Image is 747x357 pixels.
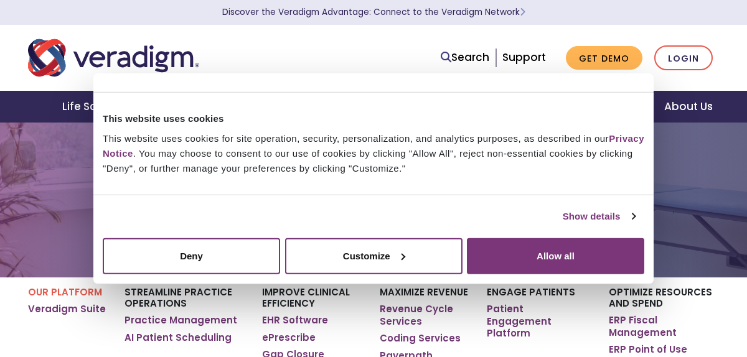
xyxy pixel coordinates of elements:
[487,303,590,340] a: Patient Engagement Platform
[262,331,316,344] a: ePrescribe
[441,49,489,66] a: Search
[609,343,687,356] a: ERP Point of Use
[520,6,525,18] span: Learn More
[285,238,463,274] button: Customize
[649,91,728,123] a: About Us
[654,45,713,71] a: Login
[28,37,199,78] img: Veradigm logo
[103,131,644,175] div: This website uses cookies for site operation, security, personalization, and analytics purposes, ...
[103,238,280,274] button: Deny
[262,314,328,327] a: EHR Software
[609,314,719,338] a: ERP Fiscal Management
[380,332,461,345] a: Coding Services
[28,303,106,315] a: Veradigm Suite
[103,132,644,158] a: Privacy Notice
[563,209,635,224] a: Show details
[103,111,644,126] div: This website uses cookies
[380,303,468,327] a: Revenue Cycle Services
[47,91,151,123] a: Life Sciences
[467,238,644,274] button: Allow all
[566,46,642,70] a: Get Demo
[125,314,237,327] a: Practice Management
[222,6,525,18] a: Discover the Veradigm Advantage: Connect to the Veradigm NetworkLearn More
[502,50,546,65] a: Support
[125,331,232,344] a: AI Patient Scheduling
